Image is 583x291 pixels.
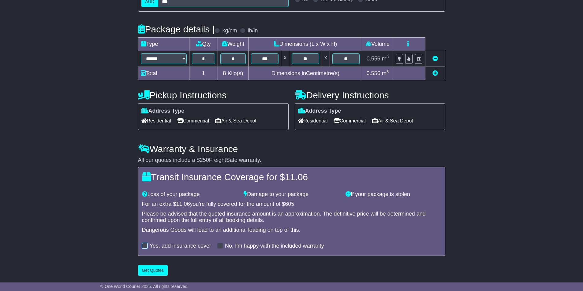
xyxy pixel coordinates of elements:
[138,90,289,100] h4: Pickup Instructions
[367,70,380,76] span: 0.556
[218,38,249,51] td: Weight
[367,56,380,62] span: 0.556
[138,157,445,164] div: All our quotes include a $ FreightSafe warranty.
[281,51,289,67] td: x
[142,211,441,224] div: Please be advised that the quoted insurance amount is an approximation. The definitive price will...
[141,116,171,125] span: Residential
[215,116,256,125] span: Air & Sea Depot
[432,70,438,76] a: Add new item
[100,284,189,289] span: © One World Courier 2025. All rights reserved.
[387,55,389,59] sup: 3
[342,191,444,198] div: If your package is stolen
[382,70,389,76] span: m
[223,70,226,76] span: 8
[141,108,185,115] label: Address Type
[387,69,389,74] sup: 3
[142,201,441,208] div: For an extra $ you're fully covered for the amount of $ .
[142,172,441,182] h4: Transit Insurance Coverage for $
[222,27,237,34] label: kg/cm
[362,38,393,51] td: Volume
[382,56,389,62] span: m
[189,67,218,80] td: 1
[150,243,211,249] label: Yes, add insurance cover
[225,243,324,249] label: No, I'm happy with the included warranty
[241,191,342,198] div: Damage to your package
[298,108,341,115] label: Address Type
[298,116,328,125] span: Residential
[138,67,189,80] td: Total
[249,38,362,51] td: Dimensions (L x W x H)
[142,227,441,234] div: Dangerous Goods will lead to an additional loading on top of this.
[138,144,445,154] h4: Warranty & Insurance
[334,116,366,125] span: Commercial
[218,67,249,80] td: Kilo(s)
[372,116,413,125] span: Air & Sea Depot
[176,201,190,207] span: 11.06
[248,27,258,34] label: lb/in
[139,191,241,198] div: Loss of your package
[189,38,218,51] td: Qty
[138,265,168,276] button: Get Quotes
[285,172,308,182] span: 11.06
[200,157,209,163] span: 250
[138,24,215,34] h4: Package details |
[322,51,330,67] td: x
[432,56,438,62] a: Remove this item
[177,116,209,125] span: Commercial
[249,67,362,80] td: Dimensions in Centimetre(s)
[285,201,294,207] span: 605
[138,38,189,51] td: Type
[295,90,445,100] h4: Delivery Instructions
